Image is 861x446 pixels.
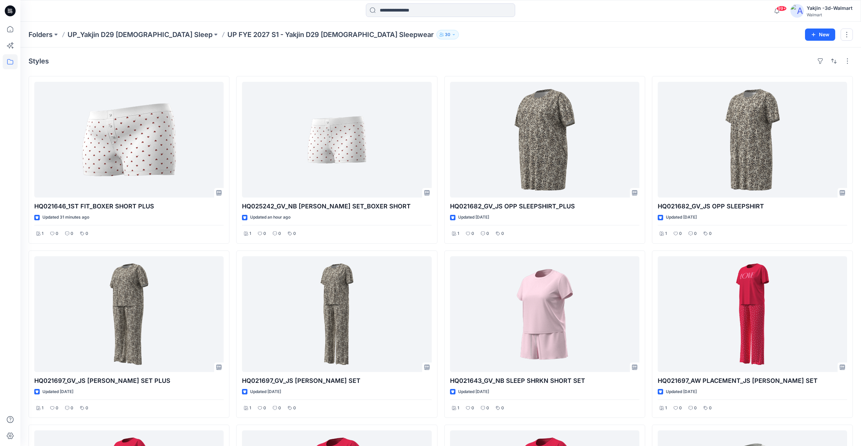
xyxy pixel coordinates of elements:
a: HQ021682_GV_JS OPP SLEEPSHIRT [658,82,847,198]
p: 1 [249,405,251,412]
p: 1 [42,405,43,412]
p: 0 [679,405,682,412]
p: 1 [42,230,43,237]
p: HQ025242_GV_NB [PERSON_NAME] SET_BOXER SHORT [242,202,431,211]
p: HQ021643_GV_NB SLEEP SHRKN SHORT SET [450,376,639,386]
p: 30 [445,31,450,38]
p: 0 [263,405,266,412]
p: UP FYE 2027 S1 - Yakjin D29 [DEMOGRAPHIC_DATA] Sleepwear [227,30,434,39]
p: HQ021697_GV_JS [PERSON_NAME] SET PLUS [34,376,224,386]
p: 0 [86,405,88,412]
p: 0 [263,230,266,237]
p: HQ021697_AW PLACEMENT_JS [PERSON_NAME] SET [658,376,847,386]
a: UP_Yakjin D29 [DEMOGRAPHIC_DATA] Sleep [68,30,212,39]
p: 0 [278,230,281,237]
p: 0 [679,230,682,237]
p: 1 [249,230,251,237]
p: Updated 31 minutes ago [42,214,89,221]
p: 0 [694,230,697,237]
p: 0 [709,405,712,412]
p: 0 [471,405,474,412]
button: New [805,29,835,41]
p: 0 [293,230,296,237]
p: HQ021682_GV_JS OPP SLEEPSHIRT_PLUS [450,202,639,211]
a: HQ021646_1ST FIT_BOXER SHORT PLUS [34,82,224,198]
p: 0 [486,405,489,412]
p: 0 [56,230,58,237]
div: Yakjin -3d-Walmart [807,4,853,12]
img: avatar [790,4,804,18]
p: 0 [278,405,281,412]
p: 0 [71,405,73,412]
p: Updated [DATE] [250,388,281,395]
a: HQ025242_GV_NB CAMI BOXER SET_BOXER SHORT [242,82,431,198]
div: Walmart [807,12,853,17]
p: 0 [56,405,58,412]
p: Updated an hour ago [250,214,291,221]
span: 99+ [776,6,787,11]
a: HQ021682_GV_JS OPP SLEEPSHIRT_PLUS [450,82,639,198]
h4: Styles [29,57,49,65]
p: 0 [501,405,504,412]
p: HQ021646_1ST FIT_BOXER SHORT PLUS [34,202,224,211]
p: 0 [486,230,489,237]
a: HQ021697_GV_JS OPP PJ SET [242,256,431,372]
p: 0 [293,405,296,412]
p: 0 [501,230,504,237]
p: 0 [709,230,712,237]
a: HQ021643_GV_NB SLEEP SHRKN SHORT SET [450,256,639,372]
p: HQ021697_GV_JS [PERSON_NAME] SET [242,376,431,386]
a: HQ021697_GV_JS OPP PJ SET PLUS [34,256,224,372]
p: Updated [DATE] [42,388,73,395]
p: 0 [471,230,474,237]
p: 0 [86,230,88,237]
a: HQ021697_AW PLACEMENT_JS OPP PJ SET [658,256,847,372]
button: 30 [436,30,459,39]
p: Updated [DATE] [666,388,697,395]
p: 1 [665,405,667,412]
p: 0 [694,405,697,412]
p: 1 [457,230,459,237]
p: 1 [457,405,459,412]
p: Updated [DATE] [666,214,697,221]
p: Updated [DATE] [458,388,489,395]
p: HQ021682_GV_JS OPP SLEEPSHIRT [658,202,847,211]
a: Folders [29,30,53,39]
p: 1 [665,230,667,237]
p: 0 [71,230,73,237]
p: Updated [DATE] [458,214,489,221]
